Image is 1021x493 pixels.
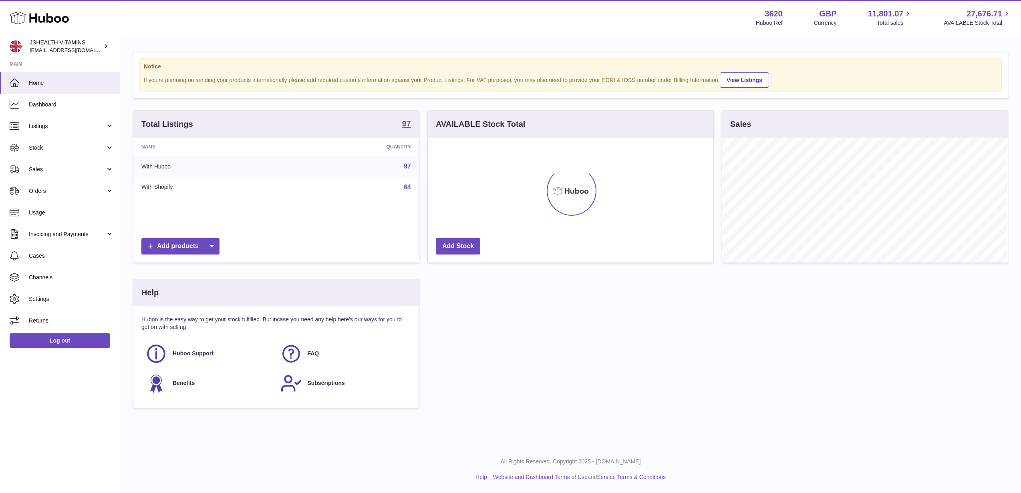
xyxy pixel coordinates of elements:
[29,101,114,108] span: Dashboard
[30,47,118,53] span: [EMAIL_ADDRESS][DOMAIN_NAME]
[173,379,195,387] span: Benefits
[404,184,411,190] a: 64
[877,19,912,27] span: Total sales
[29,209,114,216] span: Usage
[29,144,105,152] span: Stock
[133,156,287,177] td: With Huboo
[29,252,114,260] span: Cases
[436,238,480,255] a: Add Stock
[29,122,105,130] span: Listings
[490,473,666,481] li: and
[141,238,220,255] a: Add products
[308,350,319,357] span: FAQ
[944,8,1011,27] a: 27,676.71 AVAILABLE Stock Total
[597,474,666,480] a: Service Terms & Conditions
[133,138,287,156] th: Name
[29,230,105,238] span: Invoicing and Payments
[127,458,1015,465] p: All Rights Reserved. Copyright 2025 - [DOMAIN_NAME]
[765,8,783,19] strong: 3620
[720,72,769,88] a: View Listings
[141,287,159,298] h3: Help
[173,350,213,357] span: Huboo Support
[944,19,1011,27] span: AVAILABLE Stock Total
[10,333,110,348] a: Log out
[730,119,751,130] h3: Sales
[29,187,105,195] span: Orders
[29,295,114,303] span: Settings
[141,119,193,130] h3: Total Listings
[144,71,997,88] div: If you're planning on sending your products internationally please add required customs informati...
[967,8,1002,19] span: 27,676.71
[280,373,407,394] a: Subscriptions
[868,8,912,27] a: 11,801.07 Total sales
[819,8,836,19] strong: GBP
[141,316,411,331] p: Huboo is the easy way to get your stock fulfilled. But incase you need any help here's our ways f...
[29,317,114,325] span: Returns
[29,274,114,281] span: Channels
[756,19,783,27] div: Huboo Ref
[29,79,114,87] span: Home
[287,138,419,156] th: Quantity
[868,8,903,19] span: 11,801.07
[436,119,525,130] h3: AVAILABLE Stock Total
[280,343,407,365] a: FAQ
[145,373,272,394] a: Benefits
[10,40,22,52] img: internalAdmin-3620@internal.huboo.com
[308,379,345,387] span: Subscriptions
[144,63,997,70] strong: Notice
[814,19,837,27] div: Currency
[404,163,411,170] a: 97
[145,343,272,365] a: Huboo Support
[475,474,487,480] a: Help
[493,474,588,480] a: Website and Dashboard Terms of Use
[29,166,105,173] span: Sales
[402,120,411,129] a: 97
[30,39,102,54] div: JSHEALTH VITAMINS
[402,120,411,128] strong: 97
[133,177,287,198] td: With Shopify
